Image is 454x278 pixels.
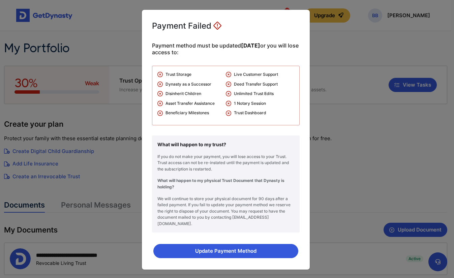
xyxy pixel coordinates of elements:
button: Update Payment Method [153,244,298,258]
li: Trust Dashboard [226,110,294,120]
div: Payment Failed [152,20,221,32]
li: Dynasty as a Successor [157,81,226,91]
p: If you do not make your payment, you will lose access to your Trust. Trust access can not be re-i... [157,154,294,173]
li: Trust Storage [157,71,226,81]
span: Payment method must be updated or you will lose access to: [152,42,300,56]
li: 1 Notary Session [226,100,294,110]
li: Disinherit Children [157,91,226,100]
li: Deed Transfer Support [226,81,294,91]
p: We will continue to store your physical document for 90 days after a failed payment. If you fail ... [157,196,294,227]
li: Asset Transfer Assistance [157,100,226,110]
strong: What will happen to my trust? [157,142,226,147]
strong: [DATE] [241,42,260,49]
li: Unlimited Trust Edits [226,91,294,100]
li: Live Customer Support [226,71,294,81]
strong: What will happen to my physical Trust Document that Dynasty is holding? [157,178,284,189]
li: Beneficiary Milestones [157,110,226,120]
